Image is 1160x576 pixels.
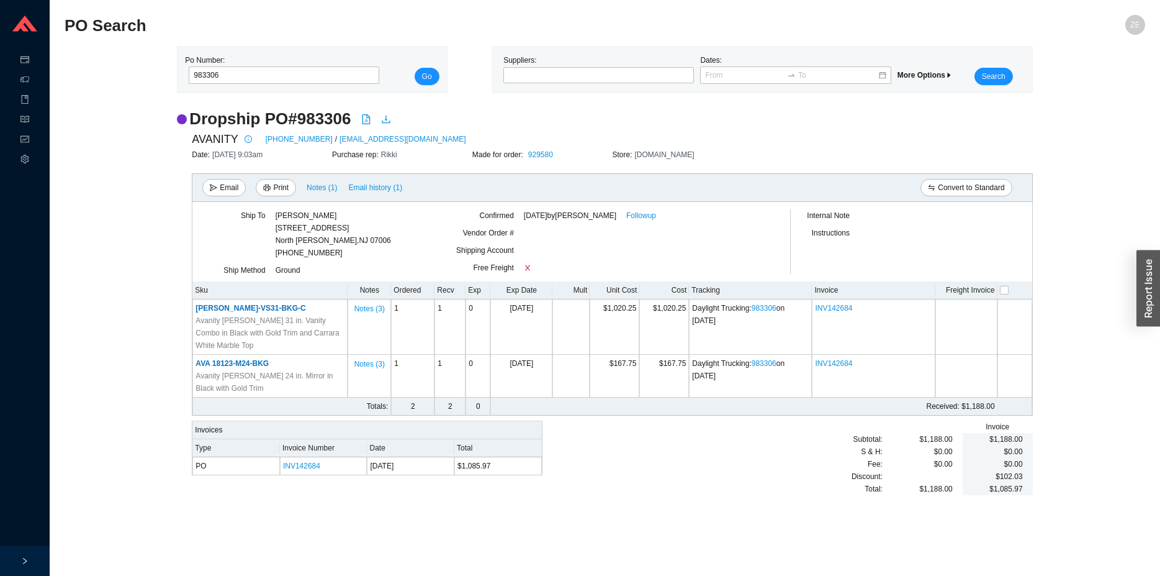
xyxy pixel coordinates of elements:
div: $1,188.00 [883,433,953,446]
div: $0.00 [883,446,953,458]
th: Invoice [812,281,935,299]
span: caret-right [945,71,953,79]
button: Search [974,68,1013,85]
span: Notes ( 3 ) [354,358,385,370]
td: 2 [434,398,465,416]
span: send [210,184,217,193]
span: Confirmed [479,211,513,220]
span: Notes ( 1 ) [307,181,337,194]
h2: Dropship PO # 983306 [189,108,351,130]
span: Instructions [812,229,850,237]
td: [DATE] [490,355,552,398]
span: Daylight Trucking : on [DATE] [692,359,785,380]
span: fund [20,130,29,150]
a: [PHONE_NUMBER] [266,133,333,145]
span: [DATE] 9:03am [212,150,263,159]
span: credit-card [20,51,29,71]
td: $1,188.00 [552,398,997,416]
span: Shipping Account [456,246,514,255]
span: S & H: [861,446,883,458]
span: file-pdf [361,114,371,124]
button: Notes (1) [306,181,338,190]
span: Received: [927,402,960,411]
span: Go [422,70,432,83]
span: close [524,264,531,272]
span: Internal Note [807,211,850,220]
span: right [21,557,29,565]
div: Suppliers: [500,54,697,85]
span: AVANITY [192,130,238,149]
td: 0 [465,355,490,398]
span: 1 [438,304,442,313]
span: Fee : [868,458,883,470]
span: Made for order: [472,150,526,159]
span: More Options [897,71,953,80]
td: [DATE] [490,299,552,355]
div: Sku [195,284,345,296]
div: [PHONE_NUMBER] [276,209,391,259]
th: Exp [465,281,490,299]
td: $1,085.97 [454,457,542,475]
span: 1 [438,359,442,368]
a: 983306 [752,304,776,313]
span: swap-right [787,71,796,80]
a: Followup [626,209,656,222]
th: Type [192,439,280,457]
a: download [381,114,391,127]
th: Notes [348,281,391,299]
td: 1 [391,299,434,355]
td: PO [192,457,280,475]
span: Notes ( 3 ) [354,303,385,315]
button: Go [415,68,439,85]
td: $1,020.25 [639,299,689,355]
th: Total [454,439,542,457]
span: [PERSON_NAME]-VS31-BKG-C [196,304,305,313]
span: / [335,133,337,145]
div: $0.00 [973,446,1023,458]
th: Invoice Number [280,439,367,457]
span: Ship Method [223,266,265,275]
button: Notes (3) [354,302,385,311]
span: $0.00 [1004,460,1023,469]
a: [EMAIL_ADDRESS][DOMAIN_NAME] [339,133,465,145]
td: 2 [391,398,434,416]
input: From [705,69,785,81]
span: $102.03 [996,472,1022,481]
span: Store: [612,150,634,159]
span: AVA 18123-M24-BKG [196,359,269,368]
span: Search [982,70,1005,83]
div: Invoices [192,421,541,439]
span: read [20,111,29,130]
span: [DATE] by [PERSON_NAME] [524,209,616,222]
span: to [787,71,796,80]
a: 983306 [752,359,776,368]
div: $1,188.00 [883,483,953,495]
th: Recv [434,281,465,299]
span: Avanity [PERSON_NAME] 24 in. Mirror in Black with Gold Trim [196,370,344,395]
span: Convert to Standard [938,181,1004,194]
span: Total: [865,483,883,495]
a: 929580 [528,150,553,159]
span: Free Freight [473,263,513,272]
span: setting [20,150,29,170]
span: swap [928,184,935,193]
td: $1,020.25 [590,299,639,355]
span: Email history (1) [348,181,402,194]
span: $0.00 [934,458,953,470]
button: swapConvert to Standard [920,179,1012,196]
th: Exp Date [490,281,552,299]
td: 0 [465,398,490,416]
th: Ordered [391,281,434,299]
span: Invoice [986,421,1009,433]
span: download [381,114,391,124]
div: $1,188.00 [973,433,1023,446]
div: $1,085.97 [973,483,1023,495]
th: Unit Cost [590,281,639,299]
span: Date: [192,150,212,159]
th: Cost [639,281,689,299]
div: [PERSON_NAME] [STREET_ADDRESS] North [PERSON_NAME] , NJ 07006 [276,209,391,247]
span: printer [263,184,271,193]
span: Purchase rep: [332,150,381,159]
span: Avanity [PERSON_NAME] 31 in. Vanity Combo in Black with Gold Trim and Carrara White Marble Top [196,314,344,352]
a: INV142684 [815,304,852,313]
